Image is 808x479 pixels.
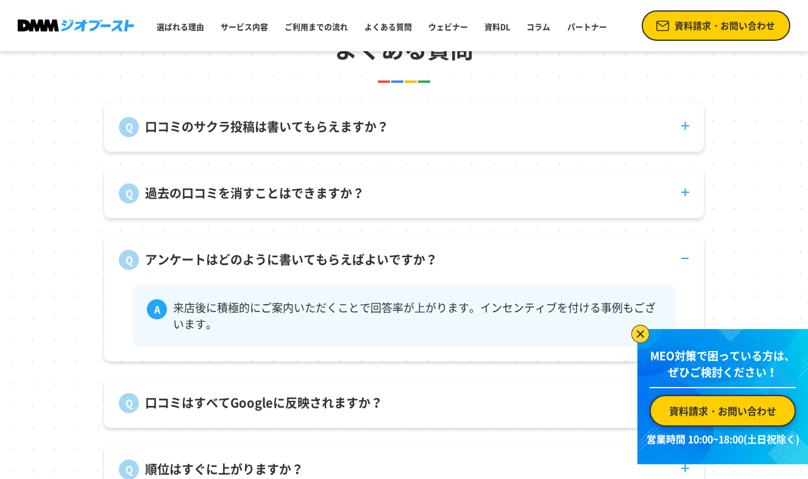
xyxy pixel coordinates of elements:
a: よくある質問 [360,16,417,37]
p: 口コミはすべてGoogleに反映されますか？ [145,394,383,412]
p: 来店後に積極的にご案内いただくことで回答率が上がります。インセンティブを付ける事例もございます。 [173,299,661,332]
span: 資料請求・お問い合わせ [675,19,775,32]
a: パートナー [562,16,612,37]
p: 順位はすぐに上がりますか？ [145,460,303,478]
a: ご利用までの流れ [280,16,353,37]
p: 過去の口コミを消すことはできますか？ [145,184,364,202]
a: ウェビナー [423,16,473,37]
p: MEO対策で困っている方は、 ぜひご検討ください！ [650,347,796,388]
a: 資料DL [480,16,515,37]
p: 口コミのサクラ投稿は書いてもらえますか？ [145,118,389,136]
span: 資料請求・お問い合わせ [669,403,776,418]
a: 資料請求・お問い合わせ [642,10,790,41]
a: コラム [522,16,555,37]
a: サービス内容 [216,16,273,37]
a: 資料請求・お問い合わせ [650,395,796,427]
a: 選ばれる理由 [152,16,209,37]
p: 営業時間 10:00~18:00(土日祝除く) [645,431,801,446]
img: DMMジオブースト [18,20,133,32]
p: アンケートはどのように書いてもらえばよいですか？ [145,250,438,269]
img: バナーを閉じる [631,325,650,343]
